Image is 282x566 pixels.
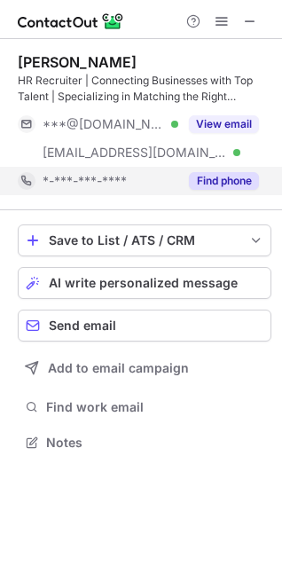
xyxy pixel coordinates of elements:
[43,145,227,161] span: [EMAIL_ADDRESS][DOMAIN_NAME]
[18,310,271,342] button: Send email
[189,172,259,190] button: Reveal Button
[18,11,124,32] img: ContactOut v5.3.10
[46,399,264,415] span: Find work email
[18,267,271,299] button: AI write personalized message
[189,115,259,133] button: Reveal Button
[18,395,271,420] button: Find work email
[43,116,165,132] span: ***@[DOMAIN_NAME]
[18,53,137,71] div: [PERSON_NAME]
[46,435,264,451] span: Notes
[49,318,116,333] span: Send email
[49,276,238,290] span: AI write personalized message
[18,224,271,256] button: save-profile-one-click
[49,233,240,248] div: Save to List / ATS / CRM
[18,430,271,455] button: Notes
[18,352,271,384] button: Add to email campaign
[48,361,189,375] span: Add to email campaign
[18,73,271,105] div: HR Recruiter | Connecting Businesses with Top Talent | Specializing in Matching the Right Candida...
